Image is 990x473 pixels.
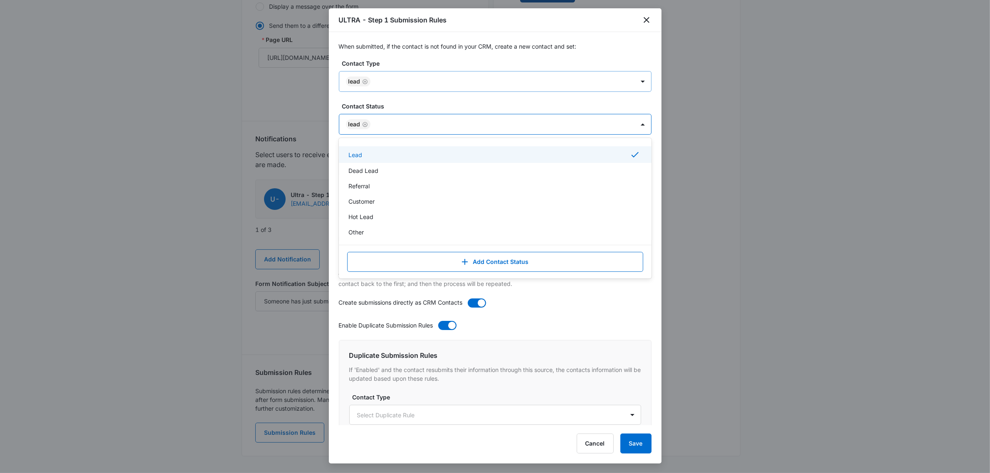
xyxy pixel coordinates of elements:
button: Add Contact Status [347,252,643,272]
p: Dead Lead [349,166,379,175]
p: Other [349,228,364,236]
button: Cancel [577,434,614,453]
h6: Duplicate Submission Rules [349,350,641,360]
p: Create submissions directly as CRM Contacts [339,298,463,307]
button: Save [620,434,652,453]
p: When submitted, if the contact is not found in your CRM, create a new contact and set: [339,42,652,51]
p: Customer [349,197,375,206]
p: If 'Enabled' and the contact resubmits their information through this source, the contacts inform... [349,365,641,383]
button: close [642,15,652,25]
label: Contact Status [342,102,655,111]
p: Referral [349,182,370,190]
p: Hot Lead [349,212,374,221]
div: Lead [348,79,360,84]
p: Enable Duplicate Submission Rules [339,321,433,330]
label: Contact Type [353,393,644,402]
span: Watch Training [5,97,49,104]
div: Remove Lead [360,121,368,127]
p: Lead [349,150,363,159]
div: Lead [348,121,360,127]
div: Remove Lead [360,79,368,84]
h1: ULTRA - Step 1 Submission Rules [339,15,447,25]
label: Contact Type [342,59,655,68]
